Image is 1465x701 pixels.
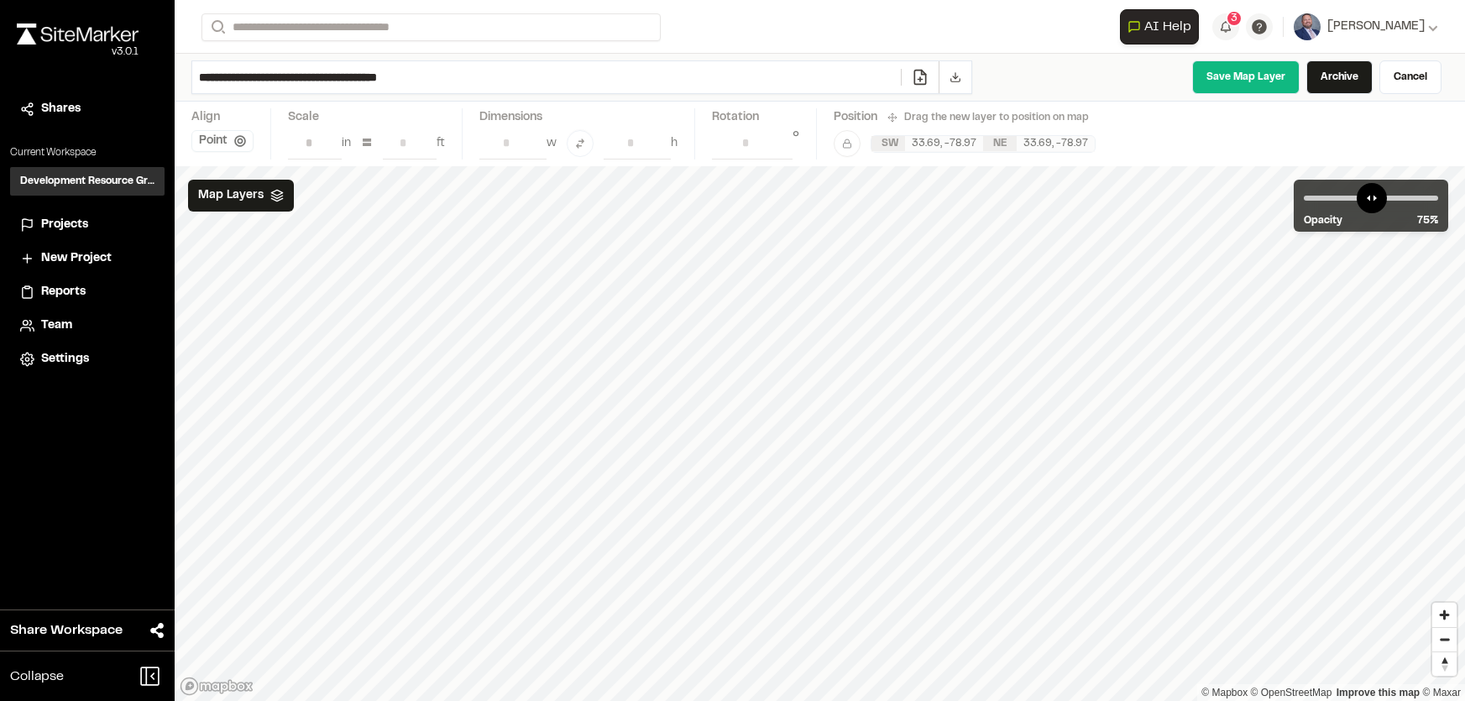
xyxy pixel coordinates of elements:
img: User [1294,13,1321,40]
img: rebrand.png [17,24,139,44]
span: Team [41,316,72,335]
p: Current Workspace [10,145,165,160]
a: Cancel [1379,60,1441,94]
a: Add/Change File [901,69,939,86]
h3: Development Resource Group [20,174,154,189]
button: [PERSON_NAME] [1294,13,1438,40]
a: Projects [20,216,154,234]
a: Mapbox [1201,687,1248,698]
div: 33.69 , -78.97 [905,136,983,151]
div: Rotation [712,108,799,127]
a: Team [20,316,154,335]
div: w [547,134,557,153]
div: Align [191,108,254,127]
div: SW 33.689485619384286, -78.97151277792527 | NE 33.69179849709245, -78.96587533875673 [871,136,1095,152]
span: Share Workspace [10,620,123,641]
button: Open AI Assistant [1120,9,1199,44]
a: Maxar [1422,687,1461,698]
a: New Project [20,249,154,268]
div: h [671,134,678,153]
div: = [361,130,373,157]
div: Oh geez...please don't... [17,44,139,60]
button: Zoom out [1432,627,1457,651]
button: Point [191,130,254,152]
span: AI Help [1144,17,1191,37]
span: [PERSON_NAME] [1327,18,1425,36]
button: Lock Map Layer Position [834,130,861,157]
a: OpenStreetMap [1251,687,1332,698]
span: Shares [41,100,81,118]
div: SW [871,136,905,151]
button: Reset bearing to north [1432,651,1457,676]
a: Mapbox logo [180,677,254,696]
div: Scale [288,108,319,127]
div: ft [437,134,445,153]
span: Zoom out [1432,628,1457,651]
div: ° [793,127,799,160]
div: Position [834,108,877,127]
a: Archive [1306,60,1373,94]
a: Settings [20,350,154,369]
div: Open AI Assistant [1120,9,1206,44]
span: Opacity [1304,213,1342,228]
a: Reports [20,283,154,301]
button: Search [201,13,232,41]
span: 3 [1231,11,1237,26]
div: Drag the new layer to position on map [887,110,1089,125]
button: 3 [1212,13,1239,40]
button: Zoom in [1432,603,1457,627]
a: Map feedback [1337,687,1420,698]
span: Projects [41,216,88,234]
span: Reset bearing to north [1432,652,1457,676]
div: Dimensions [479,108,678,127]
div: in [342,134,351,153]
div: 33.69 , -78.97 [1017,136,1095,151]
a: Save Map Layer [1192,60,1300,94]
div: NE [983,136,1017,151]
button: Download File [939,61,971,93]
span: Settings [41,350,89,369]
span: Reports [41,283,86,301]
span: Map Layers [198,186,264,205]
span: New Project [41,249,112,268]
a: Shares [20,100,154,118]
span: 75 % [1417,213,1438,228]
span: Collapse [10,667,64,687]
